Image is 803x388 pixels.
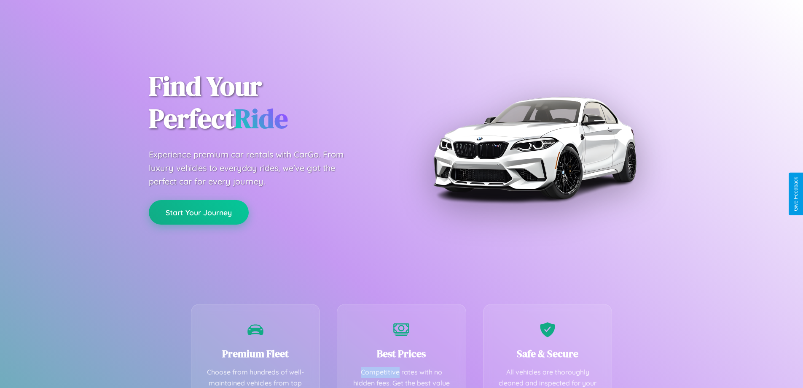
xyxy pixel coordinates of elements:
p: Experience premium car rentals with CarGo. From luxury vehicles to everyday rides, we've got the ... [149,148,360,188]
img: Premium BMW car rental vehicle [429,42,640,253]
button: Start Your Journey [149,200,249,225]
h3: Premium Fleet [204,347,307,361]
div: Give Feedback [793,177,799,211]
h3: Safe & Secure [496,347,599,361]
h1: Find Your Perfect [149,70,389,135]
h3: Best Prices [350,347,453,361]
span: Ride [234,100,288,137]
